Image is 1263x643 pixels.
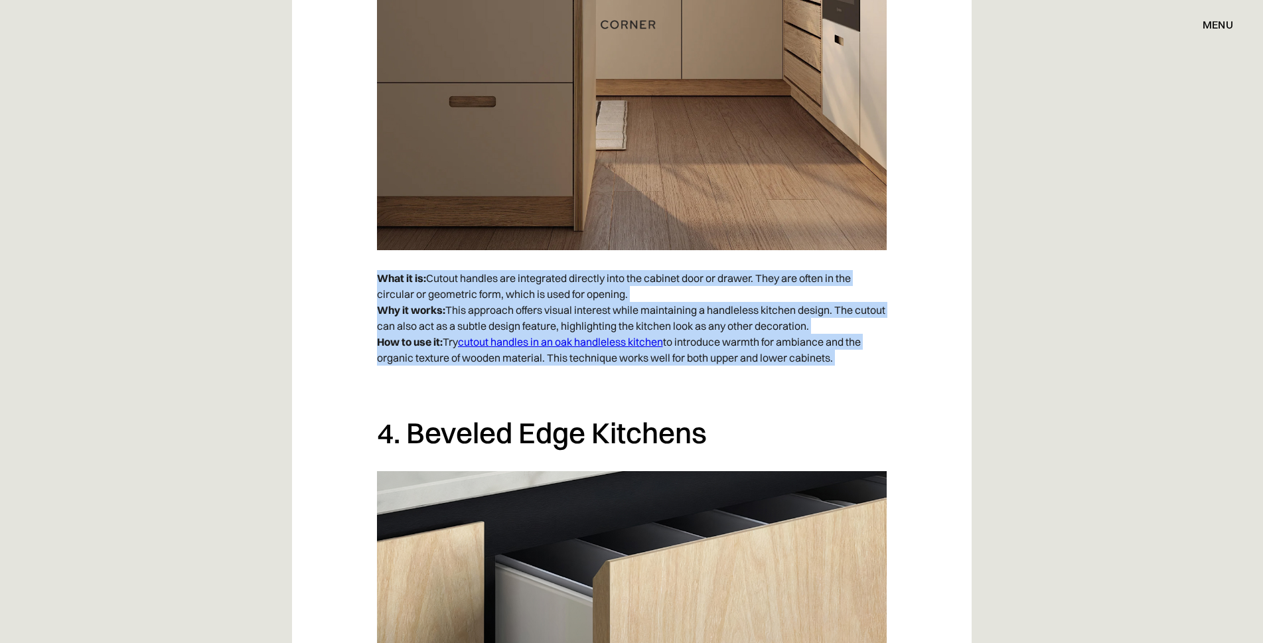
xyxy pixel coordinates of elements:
[377,271,426,285] strong: What it is:
[583,16,680,33] a: home
[1189,13,1233,36] div: menu
[377,263,887,372] p: Cutout handles are integrated directly into the cabinet door or drawer. They are often in the cir...
[377,303,445,317] strong: Why it works:
[377,335,443,348] strong: How to use it:
[377,415,887,451] h2: 4. Beveled Edge Kitchens
[1203,19,1233,30] div: menu
[377,372,887,401] p: ‍
[458,335,663,348] a: cutout handles in an oak handleless kitchen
